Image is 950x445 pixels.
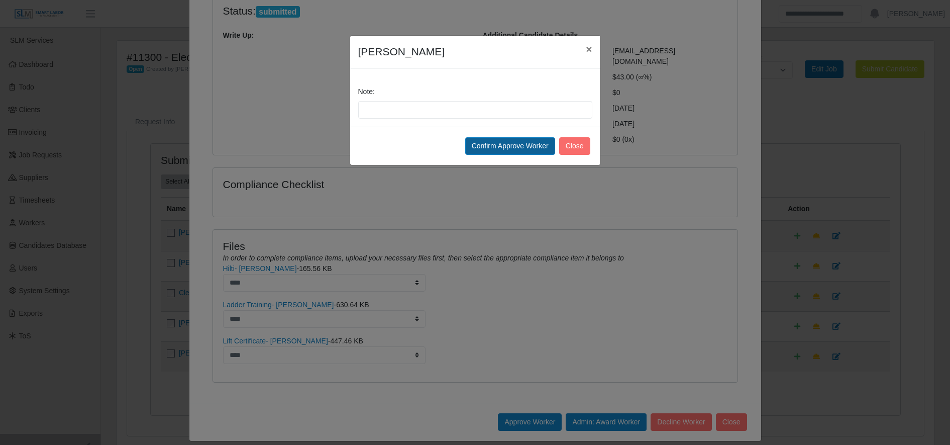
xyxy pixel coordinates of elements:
[358,44,445,60] h4: [PERSON_NAME]
[465,137,555,155] button: Confirm Approve Worker
[578,36,600,62] button: Close
[586,43,592,55] span: ×
[358,86,375,97] label: Note:
[559,137,590,155] button: Close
